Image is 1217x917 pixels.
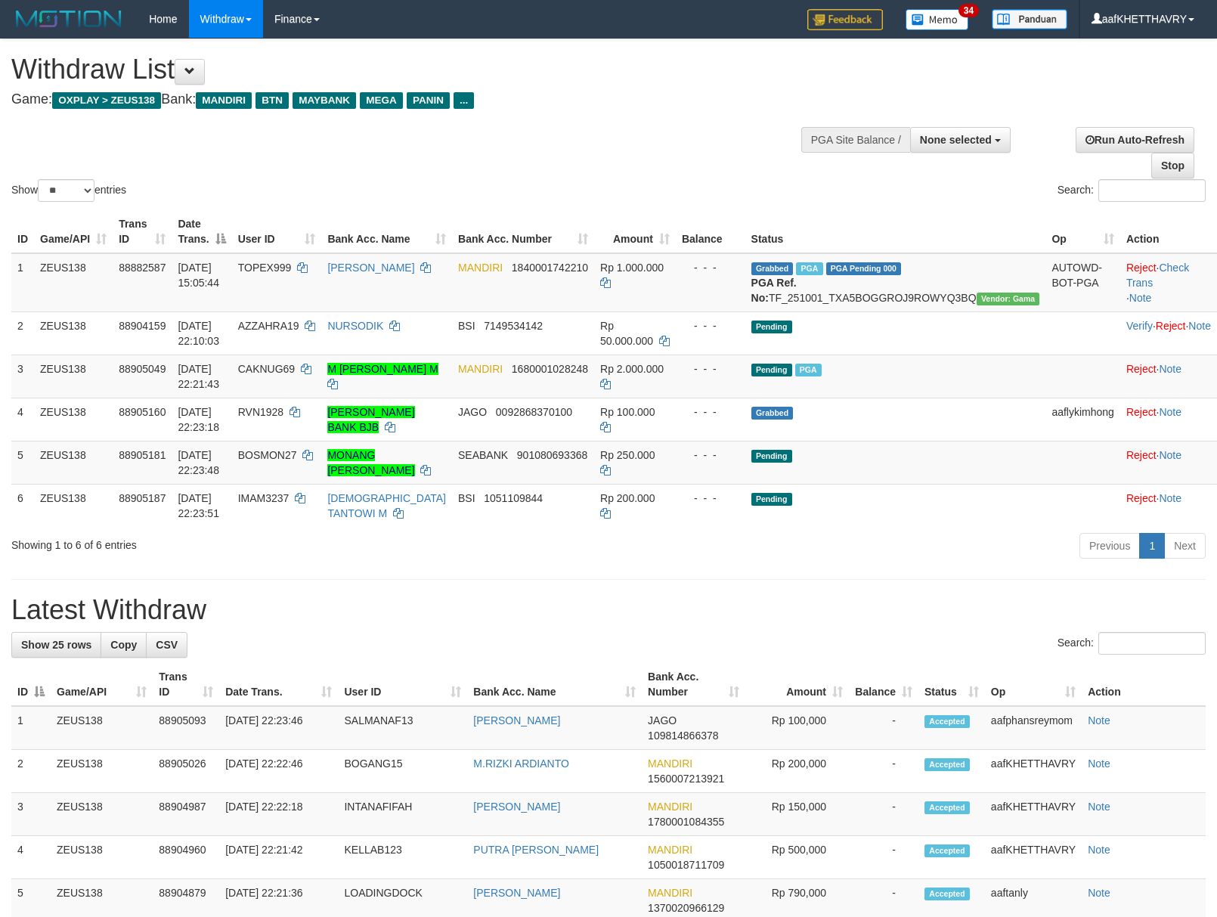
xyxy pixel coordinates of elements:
[682,361,739,376] div: - - -
[1159,363,1181,375] a: Note
[985,750,1082,793] td: aafKHETTHAVRY
[101,632,147,658] a: Copy
[920,134,992,146] span: None selected
[1058,179,1206,202] label: Search:
[751,277,797,304] b: PGA Ref. No:
[1120,210,1217,253] th: Action
[594,210,676,253] th: Amount: activate to sort column ascending
[512,262,588,274] span: Copy 1840001742210 to clipboard
[682,318,739,333] div: - - -
[51,750,153,793] td: ZEUS138
[119,262,166,274] span: 88882587
[1088,714,1110,726] a: Note
[682,404,739,420] div: - - -
[1188,320,1211,332] a: Note
[153,836,219,879] td: 88904960
[1120,441,1217,484] td: ·
[745,210,1046,253] th: Status
[807,9,883,30] img: Feedback.jpg
[119,363,166,375] span: 88905049
[1045,398,1120,441] td: aaflykimhong
[34,210,113,253] th: Game/API: activate to sort column ascending
[648,887,692,899] span: MANDIRI
[1045,253,1120,312] td: AUTOWD-BOT-PGA
[238,492,290,504] span: IMAM3237
[918,663,985,706] th: Status: activate to sort column ascending
[1076,127,1194,153] a: Run Auto-Refresh
[648,801,692,813] span: MANDIRI
[452,210,594,253] th: Bank Acc. Number: activate to sort column ascending
[52,92,161,109] span: OXPLAY > ZEUS138
[178,363,219,390] span: [DATE] 22:21:43
[11,398,34,441] td: 4
[1120,311,1217,355] td: · ·
[178,449,219,476] span: [DATE] 22:23:48
[1126,406,1157,418] a: Reject
[219,706,338,750] td: [DATE] 22:23:46
[600,363,664,375] span: Rp 2.000.000
[153,706,219,750] td: 88905093
[745,253,1046,312] td: TF_251001_TXA5BOGGROJ9ROWYQ3BQ
[648,730,718,742] span: Copy 109814866378 to clipboard
[327,262,414,274] a: [PERSON_NAME]
[146,632,187,658] a: CSV
[178,406,219,433] span: [DATE] 22:23:18
[751,407,794,420] span: Grabbed
[238,449,297,461] span: BOSMON27
[496,406,572,418] span: Copy 0092868370100 to clipboard
[826,262,902,275] span: PGA Pending
[512,363,588,375] span: Copy 1680001028248 to clipboard
[458,406,487,418] span: JAGO
[238,363,295,375] span: CAKNUG69
[34,484,113,527] td: ZEUS138
[255,92,289,109] span: BTN
[1126,320,1153,332] a: Verify
[178,492,219,519] span: [DATE] 22:23:51
[153,750,219,793] td: 88905026
[21,639,91,651] span: Show 25 rows
[682,260,739,275] div: - - -
[11,210,34,253] th: ID
[327,449,414,476] a: MONANG [PERSON_NAME]
[924,801,970,814] span: Accepted
[238,320,299,332] span: AZZAHRA19
[992,9,1067,29] img: panduan.png
[1126,363,1157,375] a: Reject
[484,492,543,504] span: Copy 1051109844 to clipboard
[34,311,113,355] td: ZEUS138
[648,859,724,871] span: Copy 1050018711709 to clipboard
[34,441,113,484] td: ZEUS138
[751,321,792,333] span: Pending
[11,8,126,30] img: MOTION_logo.png
[1120,253,1217,312] td: · ·
[11,750,51,793] td: 2
[51,793,153,836] td: ZEUS138
[1159,492,1181,504] a: Note
[11,663,51,706] th: ID: activate to sort column descending
[796,262,822,275] span: Marked by aafnoeunsreypich
[985,793,1082,836] td: aafKHETTHAVRY
[1139,533,1165,559] a: 1
[327,406,414,433] a: [PERSON_NAME] BANK BJB
[338,706,467,750] td: SALMANAF13
[910,127,1011,153] button: None selected
[34,398,113,441] td: ZEUS138
[11,179,126,202] label: Show entries
[1126,262,1157,274] a: Reject
[1129,292,1152,304] a: Note
[1098,179,1206,202] input: Search:
[219,793,338,836] td: [DATE] 22:22:18
[327,492,446,519] a: [DEMOGRAPHIC_DATA] TANTOWI M
[648,844,692,856] span: MANDIRI
[338,750,467,793] td: BOGANG15
[119,449,166,461] span: 88905181
[458,492,475,504] span: BSI
[458,320,475,332] span: BSI
[473,801,560,813] a: [PERSON_NAME]
[1120,484,1217,527] td: ·
[648,773,724,785] span: Copy 1560007213921 to clipboard
[924,758,970,771] span: Accepted
[1082,663,1206,706] th: Action
[119,406,166,418] span: 88905160
[1126,262,1189,289] a: Check Trans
